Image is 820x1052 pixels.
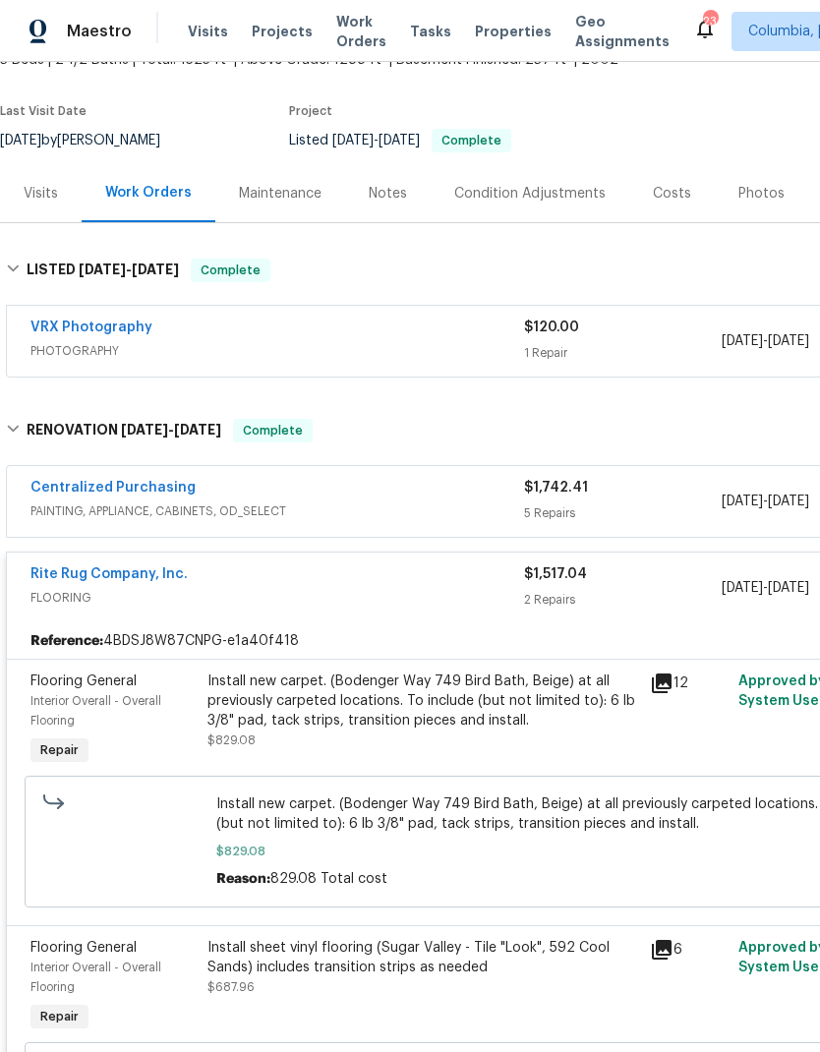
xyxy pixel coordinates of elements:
[524,343,722,363] div: 1 Repair
[379,134,420,147] span: [DATE]
[207,734,256,746] span: $829.08
[524,321,579,334] span: $120.00
[239,184,322,204] div: Maintenance
[524,567,587,581] span: $1,517.04
[289,134,511,147] span: Listed
[30,631,103,651] b: Reference:
[768,581,809,595] span: [DATE]
[289,105,332,117] span: Project
[524,590,722,610] div: 2 Repairs
[24,184,58,204] div: Visits
[27,419,221,442] h6: RENOVATION
[30,567,188,581] a: Rite Rug Company, Inc.
[79,263,126,276] span: [DATE]
[105,183,192,203] div: Work Orders
[475,22,552,41] span: Properties
[207,672,638,731] div: Install new carpet. (Bodenger Way 749 Bird Bath, Beige) at all previously carpeted locations. To ...
[27,259,179,282] h6: LISTED
[32,740,87,760] span: Repair
[524,503,722,523] div: 5 Repairs
[30,588,524,608] span: FLOORING
[738,184,785,204] div: Photos
[410,25,451,38] span: Tasks
[703,12,717,31] div: 23
[188,22,228,41] span: Visits
[67,22,132,41] span: Maestro
[235,421,311,440] span: Complete
[722,492,809,511] span: -
[207,981,255,993] span: $687.96
[369,184,407,204] div: Notes
[207,938,638,977] div: Install sheet vinyl flooring (Sugar Valley - Tile "Look", 592 Cool Sands) includes transition str...
[30,962,161,993] span: Interior Overall - Overall Flooring
[32,1007,87,1026] span: Repair
[30,321,152,334] a: VRX Photography
[132,263,179,276] span: [DATE]
[653,184,691,204] div: Costs
[336,12,386,51] span: Work Orders
[121,423,168,437] span: [DATE]
[30,341,524,361] span: PHOTOGRAPHY
[722,334,763,348] span: [DATE]
[30,481,196,495] a: Centralized Purchasing
[79,263,179,276] span: -
[252,22,313,41] span: Projects
[454,184,606,204] div: Condition Adjustments
[650,938,727,962] div: 6
[722,578,809,598] span: -
[722,495,763,508] span: [DATE]
[575,12,670,51] span: Geo Assignments
[216,872,270,886] span: Reason:
[332,134,374,147] span: [DATE]
[270,872,387,886] span: 829.08 Total cost
[30,674,137,688] span: Flooring General
[768,495,809,508] span: [DATE]
[30,501,524,521] span: PAINTING, APPLIANCE, CABINETS, OD_SELECT
[524,481,588,495] span: $1,742.41
[722,581,763,595] span: [DATE]
[30,941,137,955] span: Flooring General
[650,672,727,695] div: 12
[434,135,509,146] span: Complete
[30,695,161,727] span: Interior Overall - Overall Flooring
[332,134,420,147] span: -
[768,334,809,348] span: [DATE]
[193,261,268,280] span: Complete
[722,331,809,351] span: -
[174,423,221,437] span: [DATE]
[121,423,221,437] span: -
